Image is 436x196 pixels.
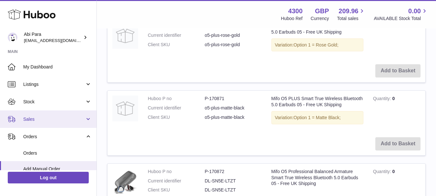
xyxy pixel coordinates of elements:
strong: GBP [315,7,329,15]
div: Variation: [271,38,363,52]
span: Option 1 = Matte Black; [294,115,341,120]
span: Orders [23,150,92,156]
span: 209.96 [339,7,358,15]
dd: o5-plus-rose-gold [205,42,261,48]
span: Listings [23,81,85,88]
strong: Quantity [373,169,392,176]
dd: P-170871 [205,96,261,102]
dt: Current identifier [148,32,205,38]
span: Add Manual Order [23,166,92,172]
dt: Client SKU [148,42,205,48]
span: Total sales [337,15,366,22]
dd: DL-SN5E-LTZT [205,187,261,193]
span: Sales [23,116,85,122]
img: Mifo O5 PLUS Smart True Wireless Bluetooth 5.0 Earbuds 05 - Free UK Shipping [112,23,138,49]
img: Abi@mifo.co.uk [8,33,17,42]
span: Stock [23,99,85,105]
div: Currency [311,15,329,22]
a: 0.00 AVAILABLE Stock Total [374,7,428,22]
div: Abi Para [24,31,82,44]
dt: Huboo P no [148,169,205,175]
span: Option 1 = Rose Gold; [294,42,339,47]
span: My Dashboard [23,64,92,70]
td: 0 [368,91,425,132]
dd: o5-plus-rose-gold [205,32,261,38]
dt: Current identifier [148,105,205,111]
dt: Client SKU [148,114,205,120]
img: Mifo O5 PLUS Smart True Wireless Bluetooth 5.0 Earbuds 05 - Free UK Shipping [112,96,138,121]
span: 0.00 [408,7,421,15]
td: 0 [368,18,425,60]
div: Variation: [271,111,363,124]
dd: DL-SN5E-LTZT [205,178,261,184]
dt: Current identifier [148,178,205,184]
td: Mifo O5 PLUS Smart True Wireless Bluetooth 5.0 Earbuds 05 - Free UK Shipping [267,91,368,132]
a: 209.96 Total sales [337,7,366,22]
dt: Huboo P no [148,96,205,102]
dd: o5-plus-matte-black [205,105,261,111]
td: Mifo O5 PLUS Smart True Wireless Bluetooth 5.0 Earbuds 05 - Free UK Shipping [267,18,368,60]
span: [EMAIL_ADDRESS][DOMAIN_NAME] [24,38,95,43]
span: Orders [23,134,85,140]
strong: Quantity [373,96,392,103]
div: Huboo Ref [281,15,303,22]
dd: P-170872 [205,169,261,175]
span: AVAILABLE Stock Total [374,15,428,22]
a: Log out [8,172,89,183]
strong: 4300 [288,7,303,15]
dt: Client SKU [148,187,205,193]
dd: o5-plus-matte-black [205,114,261,120]
img: Mifo O5 Professional Balanced Armature Smart True Wireless Bluetooth 5.0 Earbuds 05 - Free UK Shi... [112,169,138,194]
